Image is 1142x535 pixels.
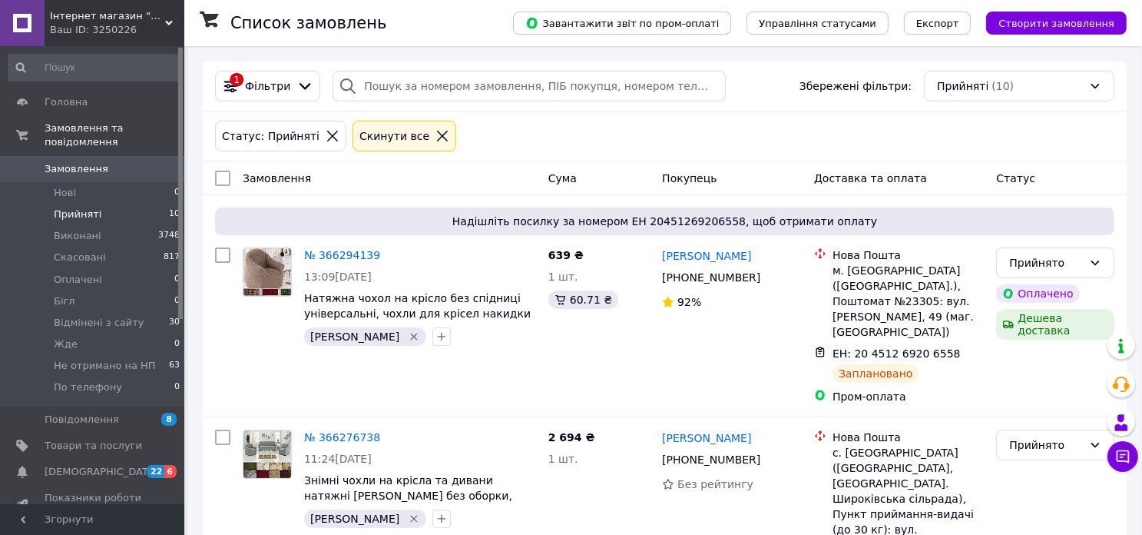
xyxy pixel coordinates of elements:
[45,465,158,479] span: [DEMOGRAPHIC_DATA]
[45,162,108,176] span: Замовлення
[513,12,731,35] button: Завантажити звіт по пром-оплаті
[659,449,763,470] div: [PHONE_NUMBER]
[174,186,180,200] span: 0
[164,465,177,478] span: 6
[243,430,291,478] img: Фото товару
[221,214,1108,229] span: Надішліть посилку за номером ЕН 20451269206558, щоб отримати оплату
[833,430,984,445] div: Нова Пошта
[243,248,291,296] img: Фото товару
[50,9,165,23] span: Інтернет магазин "Від і дО"
[45,439,142,453] span: Товари та послуги
[243,430,292,479] a: Фото товару
[50,23,184,37] div: Ваш ID: 3250226
[746,12,889,35] button: Управління статусами
[243,172,311,184] span: Замовлення
[833,263,984,340] div: м. [GEOGRAPHIC_DATA] ([GEOGRAPHIC_DATA].), Поштомат №23305: вул. [PERSON_NAME], 49 (маг. [GEOGRAP...
[759,18,876,29] span: Управління статусами
[54,208,101,221] span: Прийняті
[169,208,180,221] span: 10
[548,172,577,184] span: Cума
[662,248,751,264] a: [PERSON_NAME]
[356,128,432,145] div: Cкинути все
[54,380,122,394] span: По телефону
[525,16,719,30] span: Завантажити звіт по пром-оплаті
[996,284,1079,303] div: Оплачено
[245,78,290,94] span: Фільтри
[304,292,531,335] a: Натяжна чохол на крісло без спідниці універсальні, чохли для крісел накидки жатка без оборки Сіро...
[304,453,372,465] span: 11:24[DATE]
[548,271,578,283] span: 1 шт.
[164,251,180,264] span: 817
[677,296,701,308] span: 92%
[971,16,1127,28] a: Створити замовлення
[991,80,1014,92] span: (10)
[659,267,763,288] div: [PHONE_NUMBER]
[8,54,181,81] input: Пошук
[310,513,399,525] span: [PERSON_NAME]
[548,291,618,309] div: 60.71 ₴
[998,18,1114,29] span: Створити замовлення
[916,18,959,29] span: Експорт
[304,474,512,517] a: Знімні чохли на крісла та дивани натяжні [PERSON_NAME] без оборки, накидки на диван і [PERSON_NAME]
[1107,441,1138,472] button: Чат з покупцем
[174,294,180,308] span: 0
[937,78,988,94] span: Прийняті
[161,413,177,426] span: 8
[243,248,292,297] a: Фото товару
[799,78,912,94] span: Збережені фільтри:
[147,465,164,478] span: 22
[304,249,380,261] a: № 366294139
[833,389,984,404] div: Пром-оплата
[986,12,1127,35] button: Створити замовлення
[548,249,584,261] span: 639 ₴
[169,316,180,330] span: 30
[408,513,420,525] svg: Видалити мітку
[54,251,106,264] span: Скасовані
[45,491,142,519] span: Показники роботи компанії
[158,229,180,243] span: 3748
[45,413,119,427] span: Повідомлення
[1009,254,1083,271] div: Прийнято
[45,95,88,109] span: Головна
[996,309,1114,340] div: Дешева доставка
[54,229,101,243] span: Виконані
[833,364,919,383] div: Заплановано
[833,347,961,360] span: ЕН: 20 4512 6920 6558
[408,331,420,343] svg: Видалити мітку
[814,172,927,184] span: Доставка та оплата
[677,478,753,490] span: Без рейтингу
[174,273,180,287] span: 0
[54,316,144,330] span: Відмінені з сайту
[174,380,180,394] span: 0
[54,337,78,351] span: Жде
[45,121,184,149] span: Замовлення та повідомлення
[174,337,180,351] span: 0
[54,294,75,308] span: Бігл
[833,248,984,263] div: Нова Пошта
[662,172,717,184] span: Покупець
[333,71,726,101] input: Пошук за номером замовлення, ПІБ покупця, номером телефону, Email, номером накладної
[904,12,972,35] button: Експорт
[662,430,751,446] a: [PERSON_NAME]
[304,271,372,283] span: 13:09[DATE]
[304,431,380,444] a: № 366276738
[996,172,1035,184] span: Статус
[219,128,323,145] div: Статус: Прийняті
[54,186,76,200] span: Нові
[548,431,595,444] span: 2 694 ₴
[169,359,180,373] span: 63
[54,273,102,287] span: Оплачені
[310,331,399,343] span: [PERSON_NAME]
[548,453,578,465] span: 1 шт.
[54,359,156,373] span: Не отримано на НП
[230,14,386,32] h1: Список замовлень
[1009,437,1083,454] div: Прийнято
